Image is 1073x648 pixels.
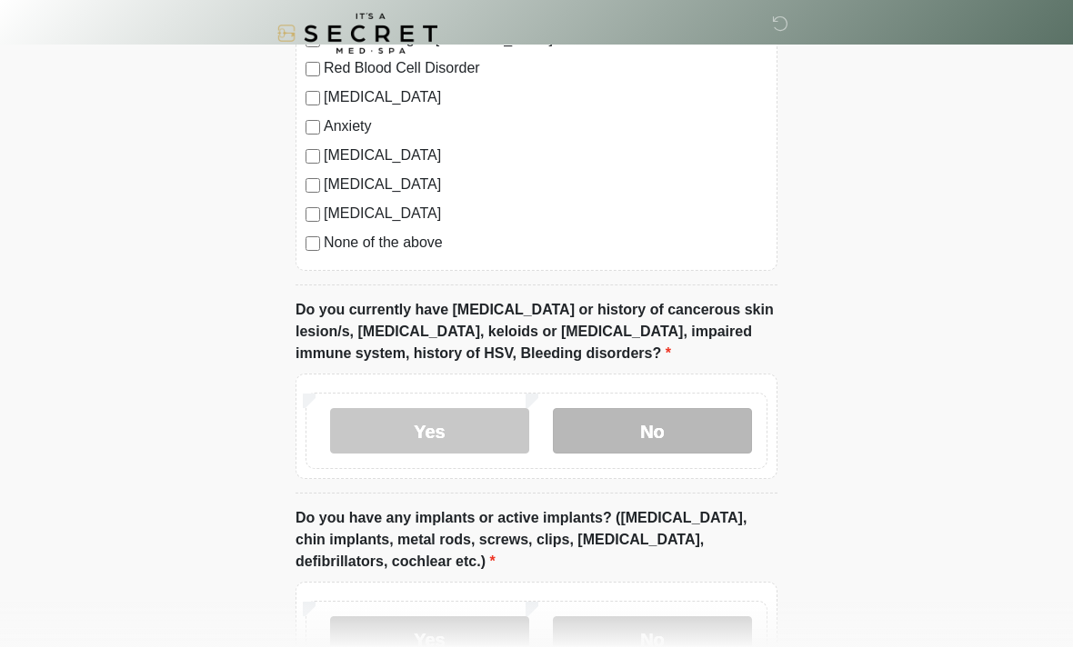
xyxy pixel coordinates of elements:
label: Red Blood Cell Disorder [324,58,767,80]
input: [MEDICAL_DATA] [306,208,320,223]
label: Yes [330,409,529,454]
label: Anxiety [324,116,767,138]
label: None of the above [324,233,767,254]
input: Red Blood Cell Disorder [306,63,320,77]
label: Do you have any implants or active implants? ([MEDICAL_DATA], chin implants, metal rods, screws, ... [296,508,777,573]
input: Anxiety [306,121,320,135]
input: None of the above [306,237,320,252]
label: No [553,409,752,454]
label: Do you currently have [MEDICAL_DATA] or history of cancerous skin lesion/s, [MEDICAL_DATA], keloi... [296,300,777,365]
input: [MEDICAL_DATA] [306,92,320,106]
label: [MEDICAL_DATA] [324,174,767,196]
label: [MEDICAL_DATA] [324,204,767,225]
label: [MEDICAL_DATA] [324,87,767,109]
label: [MEDICAL_DATA] [324,145,767,167]
input: [MEDICAL_DATA] [306,179,320,194]
img: It's A Secret Med Spa Logo [277,14,437,55]
input: [MEDICAL_DATA] [306,150,320,164]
